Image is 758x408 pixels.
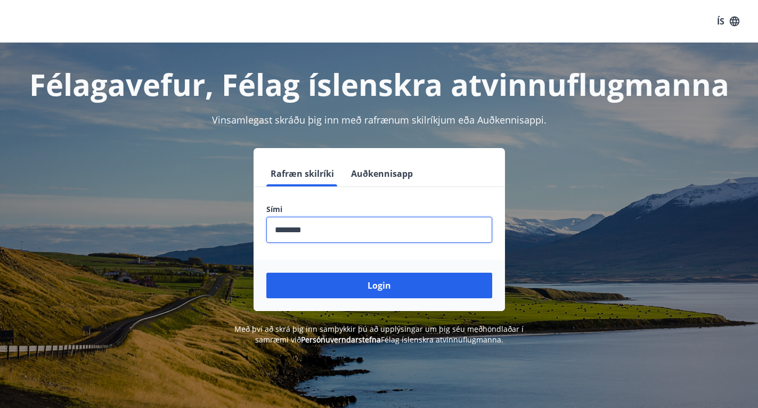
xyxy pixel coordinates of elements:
[266,161,338,186] button: Rafræn skilríki
[13,64,745,104] h1: Félagavefur, Félag íslenskra atvinnuflugmanna
[234,324,524,345] span: Með því að skrá þig inn samþykkir þú að upplýsingar um þig séu meðhöndlaðar í samræmi við Félag í...
[301,334,381,345] a: Persónuverndarstefna
[347,161,417,186] button: Auðkennisapp
[711,12,745,31] button: ÍS
[212,113,547,126] span: Vinsamlegast skráðu þig inn með rafrænum skilríkjum eða Auðkennisappi.
[266,273,492,298] button: Login
[266,204,492,215] label: Sími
